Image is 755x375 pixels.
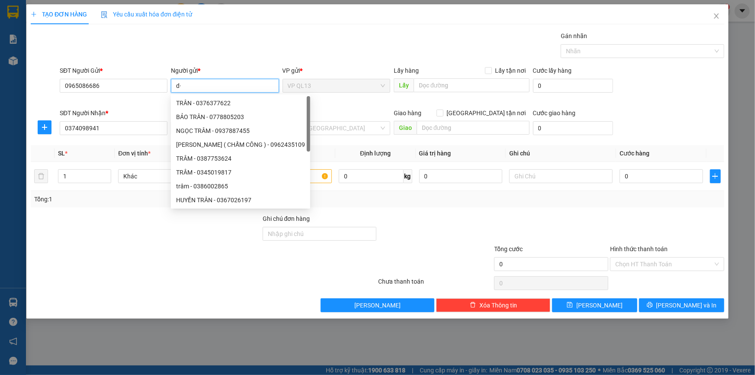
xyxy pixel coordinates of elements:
[67,7,126,28] div: VP Bom Bo
[533,79,613,93] input: Cước lấy hàng
[283,66,390,75] div: VP gửi
[66,58,78,67] span: CC :
[492,66,530,75] span: Lấy tận nơi
[60,66,167,75] div: SĐT Người Gửi
[171,66,279,75] div: Người gửi
[321,298,435,312] button: [PERSON_NAME]
[176,126,305,136] div: NGỌC TRÂM - 0937887455
[171,138,310,152] div: NGỌC TRÂM ( CHẤM CÔNG ) - 0962435109
[176,154,305,163] div: TRÂM - 0387753624
[176,168,305,177] div: TRÂM - 0345019817
[171,152,310,165] div: TRÂM - 0387753624
[38,124,51,131] span: plus
[67,8,88,17] span: Nhận:
[567,302,573,309] span: save
[620,150,649,157] span: Cước hàng
[118,150,151,157] span: Đơn vị tính
[639,298,724,312] button: printer[PERSON_NAME] và In
[176,140,305,149] div: [PERSON_NAME] ( CHẤM CÔNG ) - 0962435109
[533,110,576,116] label: Cước giao hàng
[479,301,517,310] span: Xóa Thông tin
[66,56,127,68] div: 40.000
[704,4,729,29] button: Close
[176,112,305,122] div: BẢO TRÂN - 0778805203
[394,110,421,116] span: Giao hàng
[417,121,530,135] input: Dọc đường
[710,169,721,183] button: plus
[394,78,414,92] span: Lấy
[414,78,530,92] input: Dọc đường
[713,13,720,19] span: close
[404,169,412,183] span: kg
[176,181,305,191] div: trâm - 0386002865
[31,11,37,17] span: plus
[576,301,623,310] span: [PERSON_NAME]
[171,179,310,193] div: trâm - 0386002865
[506,145,616,162] th: Ghi chú
[552,298,637,312] button: save[PERSON_NAME]
[34,194,292,204] div: Tổng: 1
[419,169,503,183] input: 0
[610,246,668,252] label: Hình thức thanh toán
[101,11,192,18] span: Yêu cầu xuất hóa đơn điện tử
[7,18,61,28] div: thủy
[7,7,61,18] div: VP QL13
[123,170,216,183] span: Khác
[38,120,51,134] button: plus
[171,124,310,138] div: NGỌC TRÂM - 0937887455
[494,246,523,252] span: Tổng cước
[34,169,48,183] button: delete
[561,32,587,39] label: Gán nhãn
[533,121,613,135] input: Cước giao hàng
[656,301,717,310] span: [PERSON_NAME] và In
[533,67,572,74] label: Cước lấy hàng
[7,8,21,17] span: Gửi:
[443,108,530,118] span: [GEOGRAPHIC_DATA] tận nơi
[470,302,476,309] span: delete
[171,193,310,207] div: HUYỀN TRÂN - 0367026197
[60,108,167,118] div: SĐT Người Nhận
[58,150,65,157] span: SL
[394,121,417,135] span: Giao
[171,96,310,110] div: TRÂN - 0376377622
[710,173,720,180] span: plus
[436,298,550,312] button: deleteXóa Thông tin
[647,302,653,309] span: printer
[354,301,401,310] span: [PERSON_NAME]
[263,227,377,241] input: Ghi chú đơn hàng
[509,169,613,183] input: Ghi Chú
[67,28,126,39] div: thành
[31,11,87,18] span: TẠO ĐƠN HÀNG
[288,79,385,92] span: VP QL13
[360,150,391,157] span: Định lượng
[171,165,310,179] div: TRÂM - 0345019817
[419,150,451,157] span: Giá trị hàng
[171,110,310,124] div: BẢO TRÂN - 0778805203
[176,195,305,205] div: HUYỀN TRÂN - 0367026197
[378,277,494,292] div: Chưa thanh toán
[263,215,310,222] label: Ghi chú đơn hàng
[176,98,305,108] div: TRÂN - 0376377622
[101,11,108,18] img: icon
[394,67,419,74] span: Lấy hàng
